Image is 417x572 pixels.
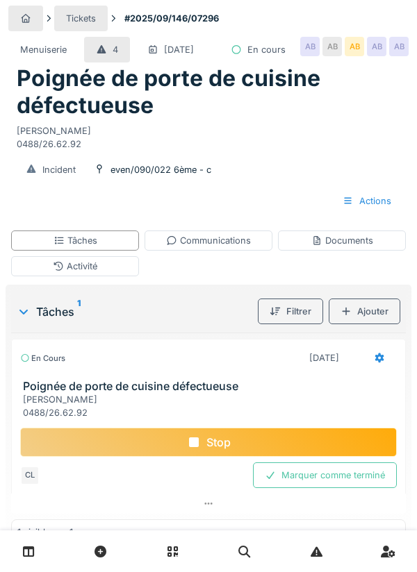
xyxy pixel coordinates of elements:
[66,12,96,25] div: Tickets
[20,466,40,485] div: CL
[23,393,400,419] div: [PERSON_NAME] 0488/26.62.92
[367,37,386,56] div: AB
[164,43,194,56] div: [DATE]
[54,234,97,247] div: Tâches
[113,43,118,56] div: 4
[322,37,342,56] div: AB
[329,298,400,324] div: Ajouter
[166,234,251,247] div: Communications
[20,428,397,457] div: Stop
[53,260,97,273] div: Activité
[111,163,211,176] div: even/090/022 6ème - c
[258,298,323,324] div: Filtrer
[20,353,65,364] div: En cours
[17,119,400,151] div: [PERSON_NAME] 0488/26.62.92
[119,12,224,25] strong: #2025/09/146/07296
[17,303,252,320] div: Tâches
[17,65,400,119] h1: Poignée de porte de cuisine défectueuse
[345,37,364,56] div: AB
[247,43,286,56] div: En cours
[77,303,81,320] sup: 1
[311,234,373,247] div: Documents
[17,525,73,539] div: 1 visible sur 1
[309,351,339,364] div: [DATE]
[389,37,409,56] div: AB
[253,462,397,488] div: Marquer comme terminé
[20,43,67,56] div: Menuiserie
[331,188,403,214] div: Actions
[300,37,320,56] div: AB
[42,163,76,176] div: Incident
[23,380,400,393] h3: Poignée de porte de cuisine défectueuse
